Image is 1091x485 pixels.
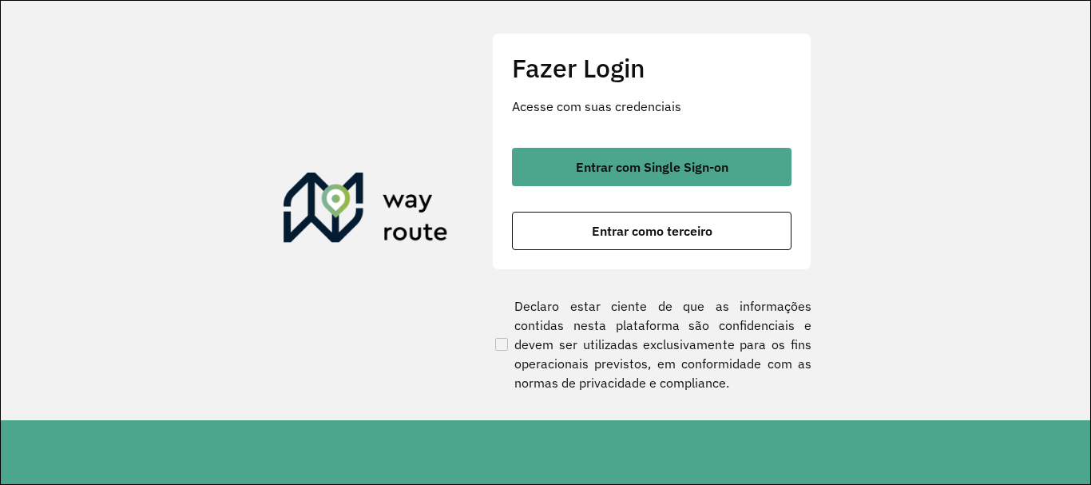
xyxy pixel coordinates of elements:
p: Acesse com suas credenciais [512,97,791,116]
label: Declaro estar ciente de que as informações contidas nesta plataforma são confidenciais e devem se... [492,296,811,392]
span: Entrar como terceiro [592,225,712,237]
img: Roteirizador AmbevTech [284,173,448,249]
button: button [512,212,791,250]
span: Entrar com Single Sign-on [576,161,728,173]
button: button [512,148,791,186]
h2: Fazer Login [512,53,791,83]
